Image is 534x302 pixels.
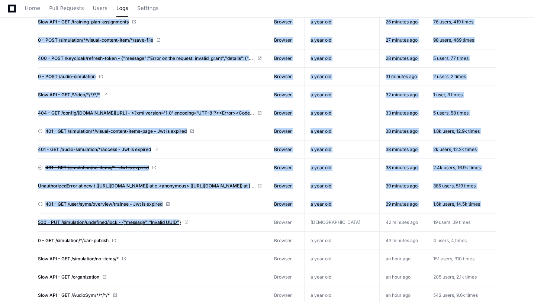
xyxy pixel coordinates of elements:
[433,74,466,79] span: 2 users, 2 times
[137,6,158,10] span: Settings
[38,256,119,262] span: Slow API - GET /simulation/no-items/*
[38,183,254,189] span: UnauthorizedError at new t ([URL][DOMAIN_NAME]) at e.<anonymous> ([URL][DOMAIN_NAME]) at [URL][DO...
[38,55,254,61] span: 400 - POST /keycloak/refresh-token - {"message":"Error on the request: invalid_grant","details":{...
[45,201,163,207] span: 401 - GET /user/syms/overview/trainee - Jwt is expired
[304,122,379,140] td: a year old
[433,128,480,134] span: 1.8k users, 12.9k times
[268,49,304,68] td: Browser
[379,104,427,122] td: 33 minutes ago
[379,49,427,68] td: 28 minutes ago
[38,128,262,134] a: 401 - GET /simulation/*/visual-content-items-page - Jwt is expired
[304,13,379,31] td: a year old
[38,201,262,207] a: 401 - GET /user/syms/overview/trainee - Jwt is expired
[433,92,463,97] span: 1 user, 3 times
[38,238,262,244] a: 0 - GET /simulation/*/can-publish
[379,232,427,250] td: 43 minutes ago
[38,110,254,116] span: 404 - GET /config/[DOMAIN_NAME][URL] - <?xml version='1.0' encoding='UTF-8'?><Error><Code>NoSuchK...
[38,74,262,80] a: 0 - POST /audio-simulation
[38,110,262,116] a: 404 - GET /config/[DOMAIN_NAME][URL] - <?xml version='1.0' encoding='UTF-8'?><Error><Code>NoSuchK...
[433,274,477,280] span: 205 users, 2.1k times
[304,159,379,177] td: a year old
[38,238,109,244] span: 0 - GET /simulation/*/can-publish
[268,13,304,31] td: Browser
[38,92,262,98] a: Slow API - GET /Video/*/*/*/*
[379,250,427,268] td: an hour ago
[38,183,262,189] a: UnauthorizedError at new t ([URL][DOMAIN_NAME]) at e.<anonymous> ([URL][DOMAIN_NAME]) at [URL][DO...
[38,219,181,225] span: 500 - PUT /simulation/undefined/lock - {"message":"Invalid UUID"}
[116,6,128,10] span: Logs
[38,147,151,152] span: 401 - GET /audio-simulation/*/access - Jwt is expired
[433,110,469,116] span: 5 users, 58 times
[304,250,379,268] td: a year old
[379,31,427,49] td: 27 minutes ago
[379,13,427,31] td: 26 minutes ago
[379,213,427,232] td: 42 minutes ago
[38,147,262,152] a: 401 - GET /audio-simulation/*/access - Jwt is expired
[268,268,304,286] td: Browser
[433,147,477,152] span: 2k users, 12.2k times
[379,177,427,195] td: 39 minutes ago
[38,55,262,61] a: 400 - POST /keycloak/refresh-token - {"message":"Error on the request: invalid_grant","details":{...
[433,201,480,207] span: 1.6k users, 14.5k times
[379,159,427,177] td: 38 minutes ago
[38,19,262,25] a: Slow API - GET /training-plan-assignments
[433,183,476,189] span: 385 users, 519 times
[379,86,427,104] td: 32 minutes ago
[268,104,304,122] td: Browser
[304,68,379,86] td: a year old
[268,141,304,159] td: Browser
[93,6,107,10] span: Users
[268,213,304,232] td: Browser
[268,177,304,195] td: Browser
[304,195,379,213] td: a year old
[379,268,427,286] td: an hour ago
[38,274,99,280] span: Slow API - GET /organization
[38,274,262,280] a: Slow API - GET /organization
[433,238,467,243] span: 4 users, 4 times
[38,292,262,298] a: Slow API - GET /AudioSym/*/*/*/*
[304,141,379,158] td: a year old
[268,159,304,177] td: Browser
[304,31,379,49] td: a year old
[304,268,379,286] td: a year old
[379,141,427,159] td: 38 minutes ago
[304,213,379,231] td: [DEMOGRAPHIC_DATA]
[38,219,262,225] a: 500 - PUT /simulation/undefined/lock - {"message":"Invalid UUID"}
[38,92,100,98] span: Slow API - GET /Video/*/*/*/*
[268,68,304,86] td: Browser
[45,165,149,171] span: 401 - GET /simulation/no-items/* - Jwt is expired
[38,19,129,25] span: Slow API - GET /training-plan-assignments
[49,6,84,10] span: Pull Requests
[304,86,379,104] td: a year old
[304,104,379,122] td: a year old
[433,292,478,298] span: 542 users, 9.6k times
[268,122,304,141] td: Browser
[45,128,187,134] span: 401 - GET /simulation/*/visual-content-items-page - Jwt is expired
[433,19,473,25] span: 76 users, 419 times
[25,6,40,10] span: Home
[433,256,475,261] span: 151 users, 310 times
[379,122,427,141] td: 38 minutes ago
[38,37,153,43] span: 0 - POST /simulation/*/visual-content-item/*/save-file
[433,37,474,43] span: 98 users, 469 times
[304,177,379,195] td: a year old
[268,250,304,268] td: Browser
[379,195,427,213] td: 39 minutes ago
[268,86,304,104] td: Browser
[38,256,262,262] a: Slow API - GET /simulation/no-items/*
[304,232,379,250] td: a year old
[379,68,427,86] td: 31 minutes ago
[433,165,481,170] span: 2.4k users, 16.9k times
[433,219,470,225] span: 19 users, 39 times
[268,232,304,250] td: Browser
[38,37,262,43] a: 0 - POST /simulation/*/visual-content-item/*/save-file
[433,55,469,61] span: 5 users, 77 times
[38,74,96,80] span: 0 - POST /audio-simulation
[38,292,110,298] span: Slow API - GET /AudioSym/*/*/*/*
[304,49,379,67] td: a year old
[268,195,304,213] td: Browser
[38,165,262,171] a: 401 - GET /simulation/no-items/* - Jwt is expired
[268,31,304,49] td: Browser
